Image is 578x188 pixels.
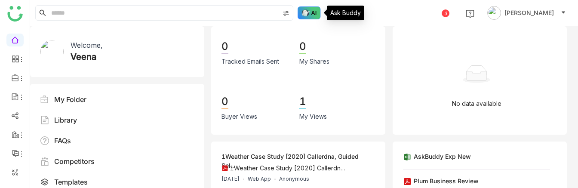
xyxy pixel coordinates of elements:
[221,40,228,54] div: 0
[486,6,568,20] button: [PERSON_NAME]
[54,177,88,187] div: Templates
[279,175,309,183] div: Anonymous
[283,10,289,17] img: search-type.svg
[299,57,329,66] div: My Shares
[54,136,71,146] div: FAQs
[487,6,501,20] img: avatar
[221,57,279,66] div: Tracked Emails Sent
[71,40,102,50] div: Welcome,
[71,50,96,63] div: Veena
[504,8,554,18] span: [PERSON_NAME]
[327,6,364,20] div: Ask Buddy
[414,176,479,185] div: Plum Business Review
[221,165,228,172] img: pdf.svg
[40,40,64,63] img: 619b7b4f13e9234403e7079e
[452,99,501,108] p: No data available
[7,6,23,22] img: logo
[221,175,240,183] div: [DATE]
[248,175,271,183] div: Web App
[298,6,321,19] img: ask-buddy-hover.svg
[466,9,474,18] img: help.svg
[54,115,77,125] div: Library
[299,112,327,121] div: My Views
[230,164,345,172] div: 1Weather Case Study [2020] Callerdn…
[221,95,228,109] div: 0
[54,94,86,105] div: My Folder
[299,95,306,109] div: 1
[54,156,95,166] div: Competitors
[442,9,449,17] div: 3
[414,152,471,161] div: AskBuddy Exp new
[221,152,369,170] div: 1Weather Case Study [2020] Callerdna, Guided Sel...
[221,112,257,121] div: Buyer Views
[299,40,306,54] div: 0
